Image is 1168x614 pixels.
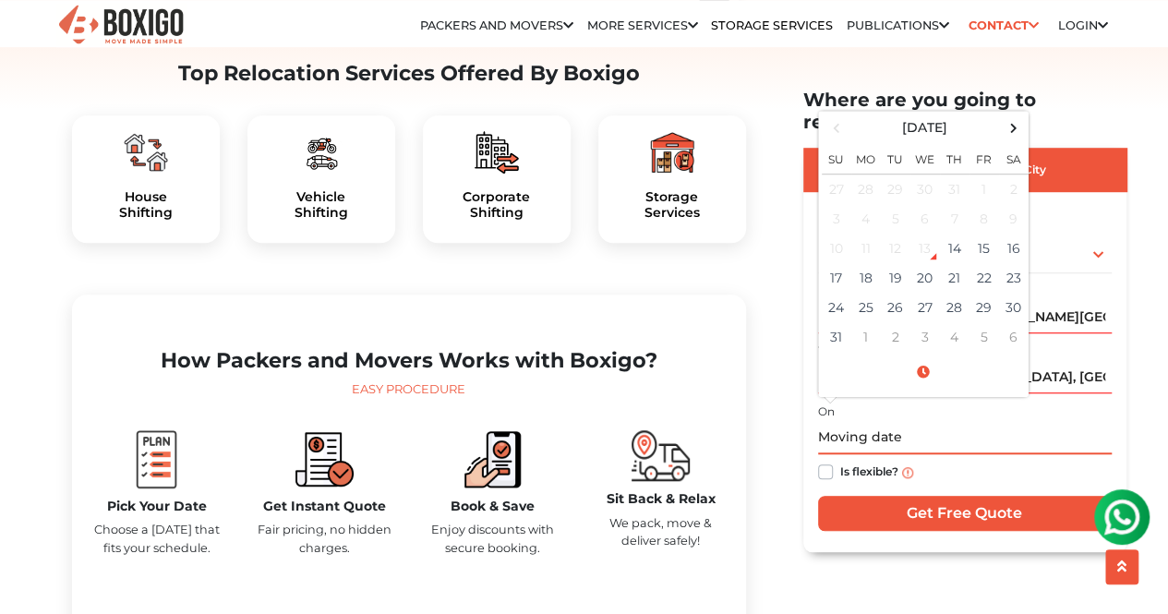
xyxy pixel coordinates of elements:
img: boxigo_packers_and_movers_move [632,430,690,481]
div: Easy Procedure [87,380,731,399]
img: boxigo_packers_and_movers_plan [475,130,519,175]
a: More services [587,18,698,32]
h5: Book & Save [423,499,563,514]
label: On [818,403,835,420]
img: boxigo_packers_and_movers_plan [127,430,186,488]
p: Choose a [DATE] that fits your schedule. [87,521,227,556]
th: Su [822,141,851,175]
h5: Sit Back & Relax [591,491,731,507]
img: info [902,466,913,477]
h5: Pick Your Date [87,499,227,514]
a: Publications [847,18,949,32]
h5: Vehicle Shifting [262,189,380,221]
h5: Corporate Shifting [438,189,556,221]
th: Sa [999,141,1029,175]
p: We pack, move & deliver safely! [591,514,731,549]
input: Get Free Quote [818,496,1112,531]
h2: Where are you going to relocate? [803,89,1126,133]
h2: Top Relocation Services Offered By Boxigo [72,61,746,86]
h5: Get Instant Quote [255,499,395,514]
p: Enjoy discounts with secure booking. [423,521,563,556]
img: boxigo_packers_and_movers_compare [295,430,354,488]
div: 13 [911,235,939,262]
th: Fr [969,141,999,175]
th: Tu [881,141,910,175]
a: Packers and Movers [420,18,573,32]
button: scroll up [1105,549,1138,584]
a: StorageServices [613,189,731,221]
span: Previous Month [824,115,849,140]
span: Next Month [1001,115,1026,140]
img: boxigo_packers_and_movers_book [464,430,522,488]
h5: House Shifting [87,189,205,221]
a: Select Time [822,364,1025,380]
input: Moving date [818,422,1112,454]
a: VehicleShifting [262,189,380,221]
img: boxigo_packers_and_movers_plan [124,130,168,175]
img: boxigo_packers_and_movers_plan [299,130,343,175]
th: Select Month [851,114,999,141]
a: HouseShifting [87,189,205,221]
p: Fair pricing, no hidden charges. [255,521,395,556]
h5: Storage Services [613,189,731,221]
img: whatsapp-icon.svg [18,18,55,55]
img: Boxigo [56,3,186,48]
th: We [910,141,940,175]
img: boxigo_packers_and_movers_plan [650,130,694,175]
a: Storage Services [711,18,833,32]
a: CorporateShifting [438,189,556,221]
h2: How Packers and Movers Works with Boxigo? [87,348,731,373]
a: Contact [962,11,1044,40]
th: Mo [851,141,881,175]
label: Is flexible? [840,461,898,480]
th: Th [940,141,969,175]
a: Login [1057,18,1107,32]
